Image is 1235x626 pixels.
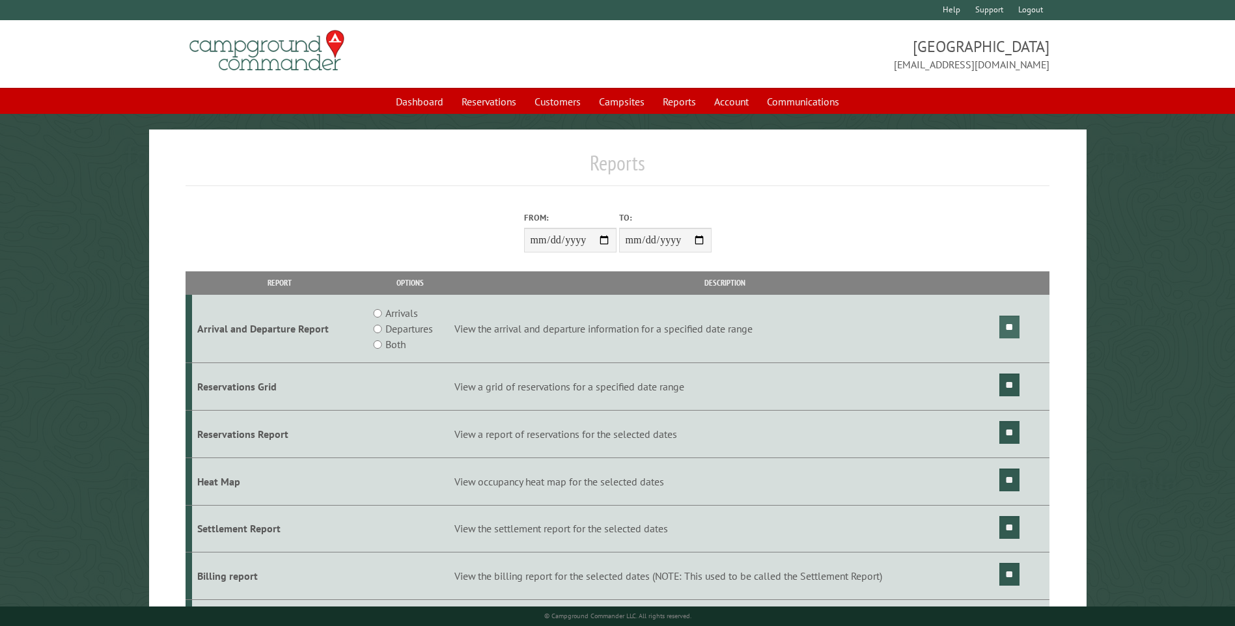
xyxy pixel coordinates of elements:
td: Heat Map [192,457,367,505]
h1: Reports [186,150,1049,186]
td: Reservations Grid [192,363,367,411]
th: Report [192,271,367,294]
label: Both [385,336,406,352]
span: [GEOGRAPHIC_DATA] [EMAIL_ADDRESS][DOMAIN_NAME] [618,36,1049,72]
th: Options [367,271,452,294]
td: Settlement Report [192,505,367,552]
td: View the billing report for the selected dates (NOTE: This used to be called the Settlement Report) [452,552,997,600]
td: Billing report [192,552,367,600]
label: From: [524,211,617,224]
label: To: [619,211,712,224]
td: Reservations Report [192,410,367,457]
td: View the arrival and departure information for a specified date range [452,295,997,363]
td: View a report of reservations for the selected dates [452,410,997,457]
td: View the settlement report for the selected dates [452,505,997,552]
small: © Campground Commander LLC. All rights reserved. [544,612,691,620]
a: Reports [655,89,704,114]
label: Arrivals [385,305,418,321]
a: Campsites [591,89,652,114]
td: Arrival and Departure Report [192,295,367,363]
a: Account [706,89,756,114]
a: Reservations [454,89,524,114]
label: Departures [385,321,433,336]
a: Dashboard [388,89,451,114]
a: Communications [759,89,847,114]
img: Campground Commander [186,25,348,76]
th: Description [452,271,997,294]
a: Customers [527,89,589,114]
td: View a grid of reservations for a specified date range [452,363,997,411]
td: View occupancy heat map for the selected dates [452,457,997,505]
